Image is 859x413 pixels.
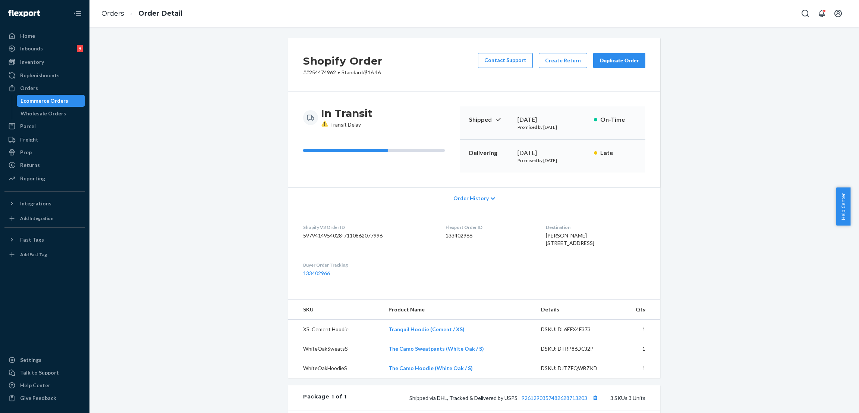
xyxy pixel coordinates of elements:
td: WhiteOakSweatsS [288,339,383,358]
div: Returns [20,161,40,169]
div: DSKU: DL6EFX4F373 [541,326,611,333]
div: 9 [77,45,83,52]
th: Product Name [383,300,535,320]
img: Flexport logo [8,10,40,17]
td: 1 [617,320,661,339]
a: Inbounds9 [4,43,85,55]
a: Home [4,30,85,42]
div: Home [20,32,35,40]
a: Prep [4,146,85,158]
button: Close Navigation [70,6,85,21]
div: 3 SKUs 3 Units [347,393,645,403]
th: Qty [617,300,661,320]
ol: breadcrumbs [95,3,189,25]
div: [DATE] [517,149,588,157]
td: 1 [617,358,661,378]
th: SKU [288,300,383,320]
span: Standard [342,69,363,75]
dd: 133402966 [446,232,534,239]
p: Delivering [469,149,512,157]
div: Ecommerce Orders [21,97,68,105]
div: Parcel [20,122,36,130]
a: Inventory [4,56,85,68]
button: Open Search Box [798,6,813,21]
div: Reporting [20,175,45,182]
button: Open account menu [831,6,846,21]
p: Late [600,149,636,157]
p: On-Time [600,115,636,124]
a: Contact Support [478,53,533,68]
td: 1 [617,339,661,358]
a: Settings [4,354,85,366]
button: Give Feedback [4,392,85,404]
div: Freight [20,136,38,143]
button: Integrations [4,198,85,209]
button: Open notifications [814,6,829,21]
div: Duplicate Order [600,57,639,64]
p: Shipped [469,115,512,124]
a: The Camo Hoodie (White Oak / S) [388,365,473,371]
div: Inventory [20,58,44,66]
dd: 5979414954028-7110862077996 [303,232,434,239]
div: Integrations [20,200,51,207]
div: [DATE] [517,115,588,124]
div: Package 1 of 1 [303,393,347,403]
p: Promised by [DATE] [517,124,588,130]
td: WhiteOakHoodieS [288,358,383,378]
div: Orders [20,84,38,92]
span: • [337,69,340,75]
h3: In Transit [321,106,372,120]
a: Ecommerce Orders [17,95,85,107]
dt: Buyer Order Tracking [303,262,434,268]
div: Give Feedback [20,394,56,402]
div: Fast Tags [20,236,44,243]
a: 133402966 [303,270,330,276]
span: Transit Delay [321,121,361,128]
a: Returns [4,159,85,171]
div: Inbounds [20,45,43,52]
iframe: Opens a widget where you can chat to one of our agents [812,391,852,409]
div: Help Center [20,382,50,389]
th: Details [535,300,617,320]
a: Add Fast Tag [4,249,85,261]
p: # #254474962 / $16.46 [303,69,383,76]
a: Freight [4,134,85,146]
span: Shipped via DHL, Tracked & Delivered by USPS [409,395,600,401]
div: Replenishments [20,72,60,79]
p: Promised by [DATE] [517,157,588,164]
a: Reporting [4,173,85,184]
a: Order Detail [138,9,183,18]
a: Wholesale Orders [17,108,85,119]
a: Tranquil Hoodie (Cement / XS) [388,326,465,332]
dt: Flexport Order ID [446,224,534,230]
div: Prep [20,149,32,156]
div: Settings [20,356,41,364]
a: 9261290357482628713203 [522,395,587,401]
span: [PERSON_NAME] [STREET_ADDRESS] [546,232,594,246]
button: Talk to Support [4,367,85,379]
button: Help Center [836,187,850,226]
button: Copy tracking number [590,393,600,403]
a: Add Integration [4,212,85,224]
a: Help Center [4,379,85,391]
div: Wholesale Orders [21,110,66,117]
dt: Destination [546,224,645,230]
div: DSKU: DJTZFQWBZKD [541,364,611,372]
h2: Shopify Order [303,53,383,69]
div: Add Integration [20,215,53,221]
dt: Shopify V3 Order ID [303,224,434,230]
a: Orders [101,9,124,18]
span: Order History [453,195,489,202]
button: Duplicate Order [593,53,645,68]
a: Orders [4,82,85,94]
div: DSKU: DTRP86DCJ2P [541,345,611,353]
button: Create Return [539,53,587,68]
td: XS. Cement Hoodie [288,320,383,339]
a: Parcel [4,120,85,132]
div: Add Fast Tag [20,251,47,258]
a: Replenishments [4,69,85,81]
div: Talk to Support [20,369,59,376]
button: Fast Tags [4,234,85,246]
a: The Camo Sweatpants (White Oak / S) [388,345,484,352]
